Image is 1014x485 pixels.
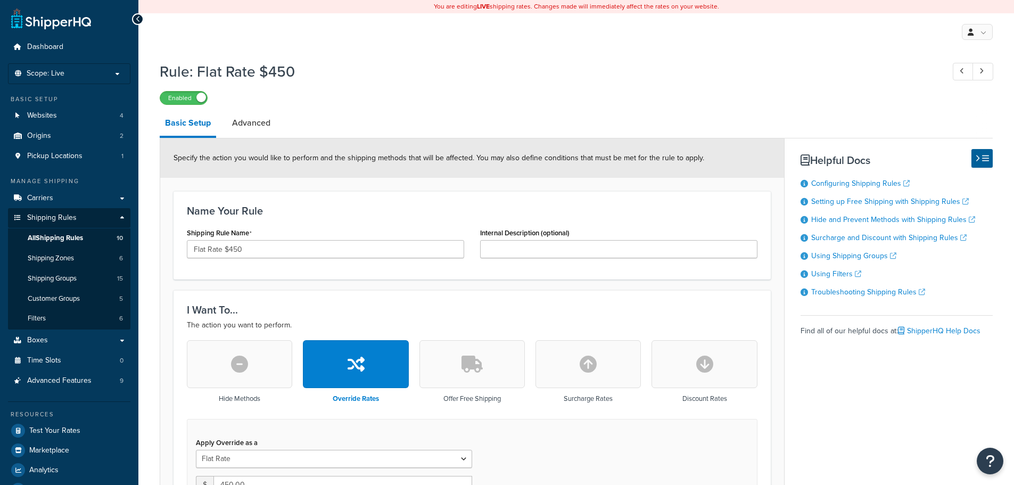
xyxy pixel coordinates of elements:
a: Setting up Free Shipping with Shipping Rules [811,196,969,207]
span: Shipping Zones [28,254,74,263]
a: Test Your Rates [8,421,130,440]
a: Customer Groups5 [8,289,130,309]
a: Hide and Prevent Methods with Shipping Rules [811,214,975,225]
span: Websites [27,111,57,120]
span: 15 [117,274,123,283]
span: Advanced Features [27,376,92,385]
span: Boxes [27,336,48,345]
a: Carriers [8,188,130,208]
h3: I Want To... [187,304,757,316]
span: Filters [28,314,46,323]
b: LIVE [477,2,490,11]
a: Dashboard [8,37,130,57]
a: Shipping Zones6 [8,249,130,268]
span: 10 [117,234,123,243]
li: Shipping Zones [8,249,130,268]
div: Resources [8,410,130,419]
div: Find all of our helpful docs at: [801,315,993,339]
a: Pickup Locations1 [8,146,130,166]
h3: Override Rates [333,395,379,402]
label: Enabled [160,92,207,104]
a: Basic Setup [160,110,216,138]
a: Shipping Rules [8,208,130,228]
span: Marketplace [29,446,69,455]
span: Dashboard [27,43,63,52]
span: Origins [27,131,51,141]
a: ShipperHQ Help Docs [898,325,980,336]
a: Websites4 [8,106,130,126]
span: Customer Groups [28,294,80,303]
h3: Surcharge Rates [564,395,613,402]
button: Open Resource Center [977,448,1003,474]
p: The action you want to perform. [187,319,757,332]
li: Websites [8,106,130,126]
span: 0 [120,356,123,365]
span: Test Your Rates [29,426,80,435]
a: Shipping Groups15 [8,269,130,289]
a: Filters6 [8,309,130,328]
button: Hide Help Docs [971,149,993,168]
a: AllShipping Rules10 [8,228,130,248]
a: Advanced Features9 [8,371,130,391]
a: Time Slots0 [8,351,130,371]
span: Shipping Rules [27,213,77,223]
li: Shipping Rules [8,208,130,330]
div: Manage Shipping [8,177,130,186]
a: Marketplace [8,441,130,460]
span: Analytics [29,466,59,475]
li: Pickup Locations [8,146,130,166]
li: Time Slots [8,351,130,371]
div: Basic Setup [8,95,130,104]
span: Pickup Locations [27,152,83,161]
a: Origins2 [8,126,130,146]
h3: Name Your Rule [187,205,757,217]
span: Shipping Groups [28,274,77,283]
a: Previous Record [953,63,974,80]
li: Filters [8,309,130,328]
span: 4 [120,111,123,120]
h3: Discount Rates [682,395,727,402]
a: Next Record [972,63,993,80]
span: All Shipping Rules [28,234,83,243]
a: Using Shipping Groups [811,250,896,261]
a: Configuring Shipping Rules [811,178,910,189]
span: 6 [119,314,123,323]
h1: Rule: Flat Rate $450 [160,61,933,82]
span: 1 [121,152,123,161]
li: Origins [8,126,130,146]
h3: Helpful Docs [801,154,993,166]
span: Specify the action you would like to perform and the shipping methods that will be affected. You ... [174,152,704,163]
a: Surcharge and Discount with Shipping Rules [811,232,967,243]
li: Customer Groups [8,289,130,309]
a: Troubleshooting Shipping Rules [811,286,925,298]
a: Using Filters [811,268,861,280]
a: Analytics [8,461,130,480]
label: Apply Override as a [196,439,258,447]
span: Carriers [27,194,53,203]
span: Time Slots [27,356,61,365]
span: Scope: Live [27,69,64,78]
h3: Hide Methods [219,395,260,402]
h3: Offer Free Shipping [443,395,501,402]
label: Shipping Rule Name [187,229,252,237]
span: 9 [120,376,123,385]
span: 5 [119,294,123,303]
span: 2 [120,131,123,141]
a: Boxes [8,331,130,350]
a: Advanced [227,110,276,136]
li: Advanced Features [8,371,130,391]
li: Shipping Groups [8,269,130,289]
label: Internal Description (optional) [480,229,570,237]
span: 6 [119,254,123,263]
